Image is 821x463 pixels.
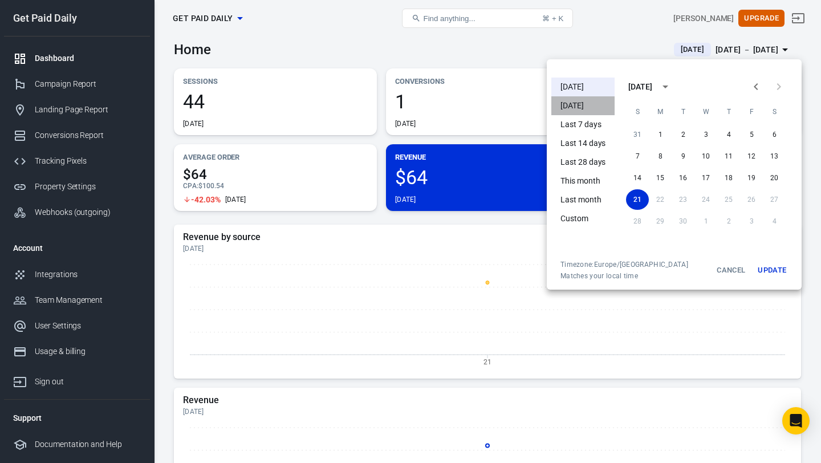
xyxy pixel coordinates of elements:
button: 19 [740,168,763,188]
button: 18 [717,168,740,188]
button: 20 [763,168,786,188]
li: Last 28 days [551,153,615,172]
div: Open Intercom Messenger [782,407,810,434]
span: Wednesday [696,100,716,123]
button: 3 [694,124,717,145]
button: 31 [626,124,649,145]
button: 14 [626,168,649,188]
li: Last 14 days [551,134,615,153]
button: 2 [672,124,694,145]
div: [DATE] [628,81,652,93]
span: Friday [741,100,762,123]
li: Custom [551,209,615,228]
button: 16 [672,168,694,188]
button: 17 [694,168,717,188]
button: Update [754,260,790,281]
button: 6 [763,124,786,145]
span: Matches your local time [560,271,688,281]
span: Thursday [718,100,739,123]
button: calendar view is open, switch to year view [656,77,675,96]
button: 11 [717,146,740,166]
li: Last 7 days [551,115,615,134]
button: Cancel [713,260,749,281]
button: 7 [626,146,649,166]
span: Sunday [627,100,648,123]
button: 13 [763,146,786,166]
button: 1 [649,124,672,145]
li: [DATE] [551,96,615,115]
button: 12 [740,146,763,166]
button: Previous month [745,75,767,98]
span: Monday [650,100,670,123]
button: 15 [649,168,672,188]
button: 4 [717,124,740,145]
li: This month [551,172,615,190]
span: Saturday [764,100,785,123]
button: 21 [626,189,649,210]
li: Last month [551,190,615,209]
button: 5 [740,124,763,145]
li: [DATE] [551,78,615,96]
button: 10 [694,146,717,166]
div: Timezone: Europe/[GEOGRAPHIC_DATA] [560,260,688,269]
button: 8 [649,146,672,166]
span: Tuesday [673,100,693,123]
button: 9 [672,146,694,166]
